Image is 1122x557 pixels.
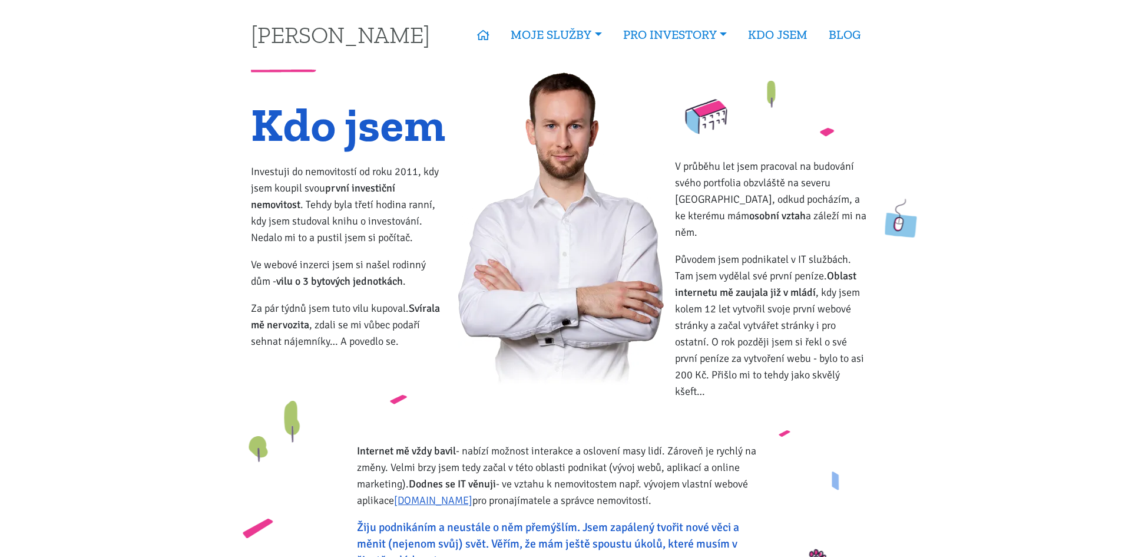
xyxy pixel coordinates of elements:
p: V průběhu let jsem pracoval na budování svého portfolia obzvláště na severu [GEOGRAPHIC_DATA], od... [675,158,871,240]
p: Za pár týdnů jsem tuto vilu kupoval. , zdali se mi vůbec podaří sehnat nájemníky… A povedlo se. [251,300,447,350]
h1: Kdo jsem [251,105,447,144]
a: PRO INVESTORY [613,21,737,48]
strong: vilu o 3 bytových jednotkách [276,275,403,288]
strong: osobní vztah [749,209,806,222]
strong: Internet mě vždy bavil [357,444,456,457]
strong: Dodnes se IT věnuji [409,477,496,490]
p: Původem jsem podnikatel v IT službách. Tam jsem vydělal své první peníze. , kdy jsem kolem 12 let... [675,251,871,400]
a: KDO JSEM [737,21,818,48]
a: MOJE SLUŽBY [500,21,612,48]
a: [DOMAIN_NAME] [394,494,472,507]
a: [PERSON_NAME] [251,23,430,46]
p: - nabízí možnost interakce a oslovení masy lidí. Zároveň je rychlý na změny. Velmi brzy jsem tedy... [357,443,765,509]
p: Ve webové inzerci jsem si našel rodinný dům - . [251,256,447,289]
p: Investuji do nemovitostí od roku 2011, kdy jsem koupil svou . Tehdy byla třetí hodina ranní, kdy ... [251,163,447,246]
a: BLOG [818,21,871,48]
